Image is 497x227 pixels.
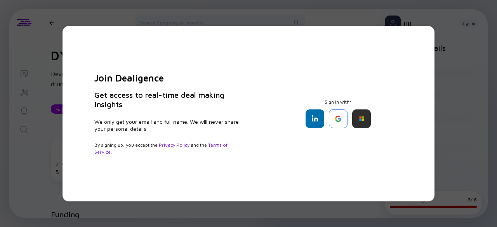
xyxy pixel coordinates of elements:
div: By signing up, you accept the and the . [94,142,242,156]
a: Privacy Policy [159,142,189,148]
div: Sign in with: [280,99,396,128]
div: We only get your email and full name. We will never share your personal details. [94,118,242,132]
h3: Get access to real-time deal making insights [94,90,242,109]
a: Terms of Service [94,142,228,155]
h2: Join Dealigence [94,72,242,84]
